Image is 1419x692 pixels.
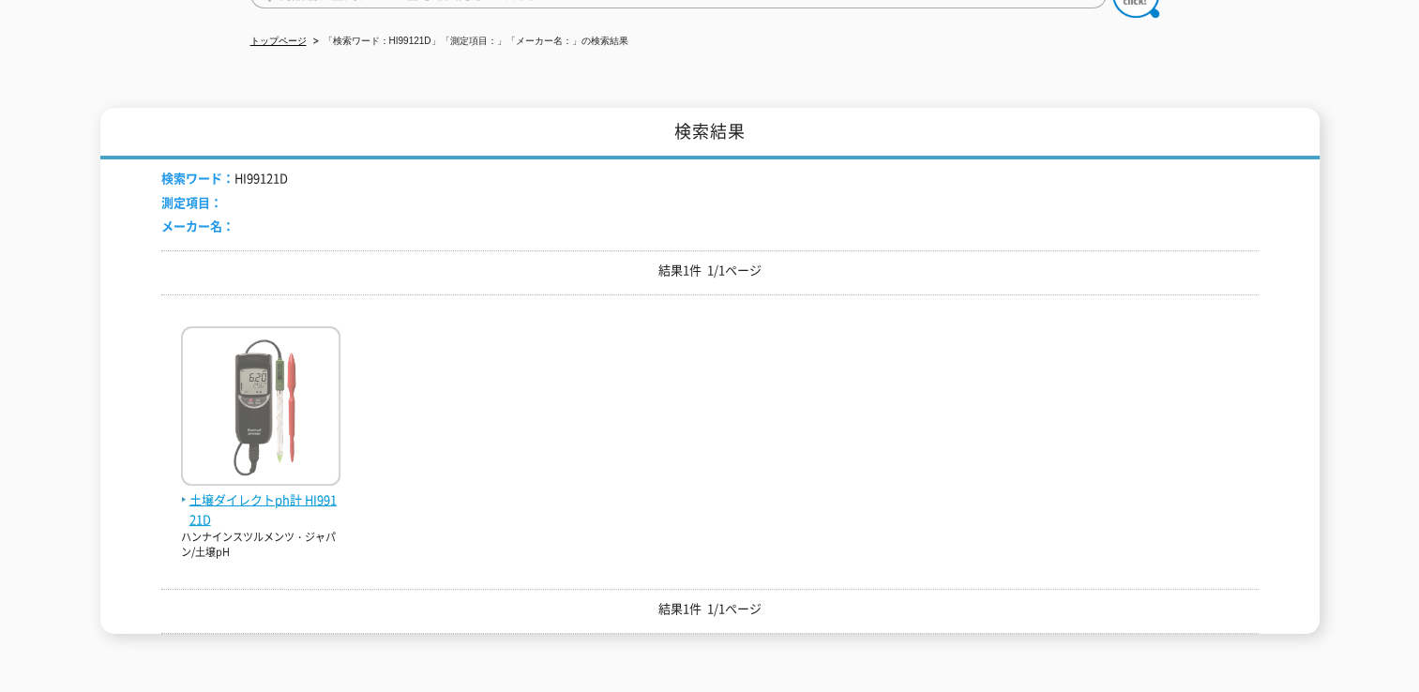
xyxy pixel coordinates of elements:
[250,36,307,46] a: トップページ
[181,530,340,561] p: ハンナインスツルメンツ・ジャパン/土壌pH
[181,471,340,529] a: 土壌ダイレクトph計 HI99121D
[309,32,628,52] li: 「検索ワード：HI99121D」「測定項目：」「メーカー名：」の検索結果
[161,261,1259,280] p: 結果1件 1/1ページ
[161,169,288,188] li: HI99121D
[161,217,234,234] span: メーカー名：
[161,599,1259,619] p: 結果1件 1/1ページ
[181,490,340,530] span: 土壌ダイレクトph計 HI99121D
[100,108,1320,159] h1: 検索結果
[161,193,222,211] span: 測定項目：
[161,169,234,187] span: 検索ワード：
[181,326,340,490] img: HI99121D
